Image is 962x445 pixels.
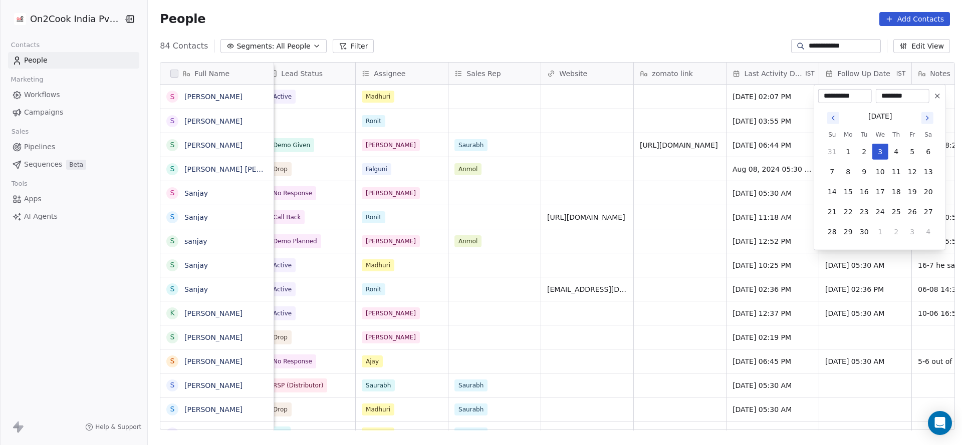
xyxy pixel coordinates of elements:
[840,130,856,140] th: Monday
[904,130,920,140] th: Friday
[888,184,904,200] button: 18
[824,224,840,240] button: 28
[904,204,920,220] button: 26
[872,144,888,160] button: 3
[826,111,840,125] button: Go to previous month
[824,164,840,180] button: 7
[888,164,904,180] button: 11
[920,224,936,240] button: 4
[888,144,904,160] button: 4
[856,144,872,160] button: 2
[904,184,920,200] button: 19
[904,144,920,160] button: 5
[840,184,856,200] button: 15
[920,204,936,220] button: 27
[840,164,856,180] button: 8
[856,184,872,200] button: 16
[872,224,888,240] button: 1
[840,144,856,160] button: 1
[824,204,840,220] button: 21
[904,224,920,240] button: 3
[868,111,892,122] div: [DATE]
[872,130,888,140] th: Wednesday
[920,111,934,125] button: Go to next month
[920,184,936,200] button: 20
[872,164,888,180] button: 10
[920,164,936,180] button: 13
[824,184,840,200] button: 14
[888,204,904,220] button: 25
[856,130,872,140] th: Tuesday
[872,204,888,220] button: 24
[920,144,936,160] button: 6
[840,204,856,220] button: 22
[840,224,856,240] button: 29
[920,130,936,140] th: Saturday
[904,164,920,180] button: 12
[824,130,840,140] th: Sunday
[888,130,904,140] th: Thursday
[856,204,872,220] button: 23
[872,184,888,200] button: 17
[856,224,872,240] button: 30
[856,164,872,180] button: 9
[888,224,904,240] button: 2
[824,144,840,160] button: 31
